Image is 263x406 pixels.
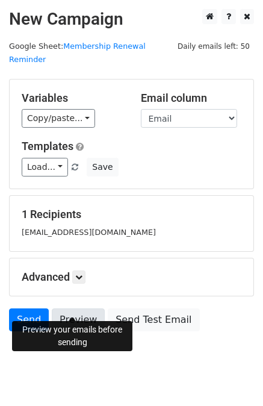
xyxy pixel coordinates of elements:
h2: New Campaign [9,9,254,30]
a: Send [9,308,49,331]
a: Membership Renewal Reminder [9,42,146,64]
small: [EMAIL_ADDRESS][DOMAIN_NAME] [22,228,156,237]
h5: 1 Recipients [22,208,241,221]
a: Daily emails left: 50 [173,42,254,51]
div: Preview your emails before sending [12,321,132,351]
button: Save [87,158,118,176]
iframe: Chat Widget [203,348,263,406]
small: Google Sheet: [9,42,146,64]
h5: Advanced [22,270,241,284]
a: Preview [52,308,105,331]
h5: Email column [141,92,242,105]
a: Copy/paste... [22,109,95,128]
h5: Variables [22,92,123,105]
a: Templates [22,140,73,152]
span: Daily emails left: 50 [173,40,254,53]
a: Load... [22,158,68,176]
a: Send Test Email [108,308,199,331]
